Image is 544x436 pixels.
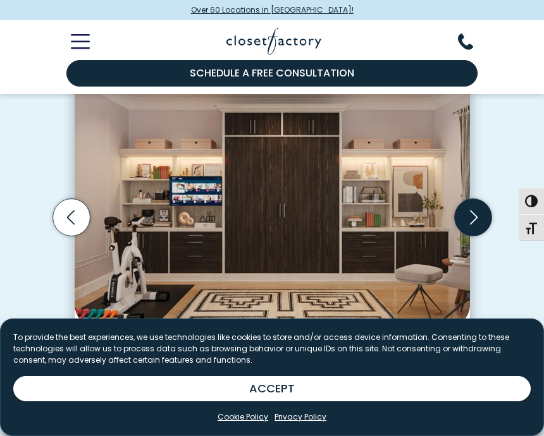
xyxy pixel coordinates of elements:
span: Over 60 Locations in [GEOGRAPHIC_DATA]! [191,4,354,16]
a: Schedule a Free Consultation [66,60,478,87]
a: Privacy Policy [275,411,326,423]
button: Toggle Mobile Menu [56,34,90,49]
a: Cookie Policy [218,411,268,423]
img: Contemporary two-tone wall bed in dark espresso and light ash, surrounded by integrated media cab... [75,62,470,329]
button: ACCEPT [13,376,531,401]
button: Toggle High Contrast [519,188,544,214]
button: Toggle Font size [519,214,544,241]
button: Previous slide [49,195,94,240]
button: Next slide [450,195,496,240]
p: To provide the best experiences, we use technologies like cookies to store and/or access device i... [13,332,531,366]
button: Phone Number [458,33,488,50]
img: Closet Factory Logo [226,28,321,55]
